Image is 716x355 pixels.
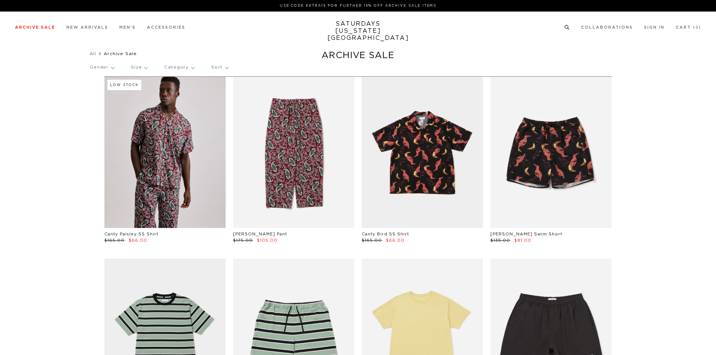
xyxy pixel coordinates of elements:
[490,238,510,243] span: $135.00
[107,80,141,90] div: Low Stock
[211,59,228,76] p: Sort
[676,25,701,29] a: Cart (0)
[147,25,185,29] a: Accessories
[233,232,287,236] a: [PERSON_NAME] Pant
[581,25,633,29] a: Collaborations
[233,238,253,243] span: $175.00
[644,25,665,29] a: Sign In
[89,51,96,56] a: All
[490,232,562,236] a: [PERSON_NAME] Swim Short
[89,59,114,76] p: Gender
[104,238,125,243] span: $165.00
[514,238,531,243] span: $81.00
[129,238,147,243] span: $66.00
[362,232,409,236] a: Canty Bird SS Shirt
[104,232,158,236] a: Canty Paisley SS Shirt
[18,3,698,9] p: Use Code EXTRA15 for Further 15% Off Archive Sale Items
[104,51,137,56] span: Archive Sale
[257,238,277,243] span: $105.00
[695,26,698,29] small: 0
[327,20,389,42] a: SATURDAYS[US_STATE][GEOGRAPHIC_DATA]
[362,238,382,243] span: $165.00
[164,59,194,76] p: Category
[131,59,147,76] p: Size
[15,25,55,29] a: Archive Sale
[66,25,108,29] a: New Arrivals
[386,238,405,243] span: $66.00
[119,25,136,29] a: Men's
